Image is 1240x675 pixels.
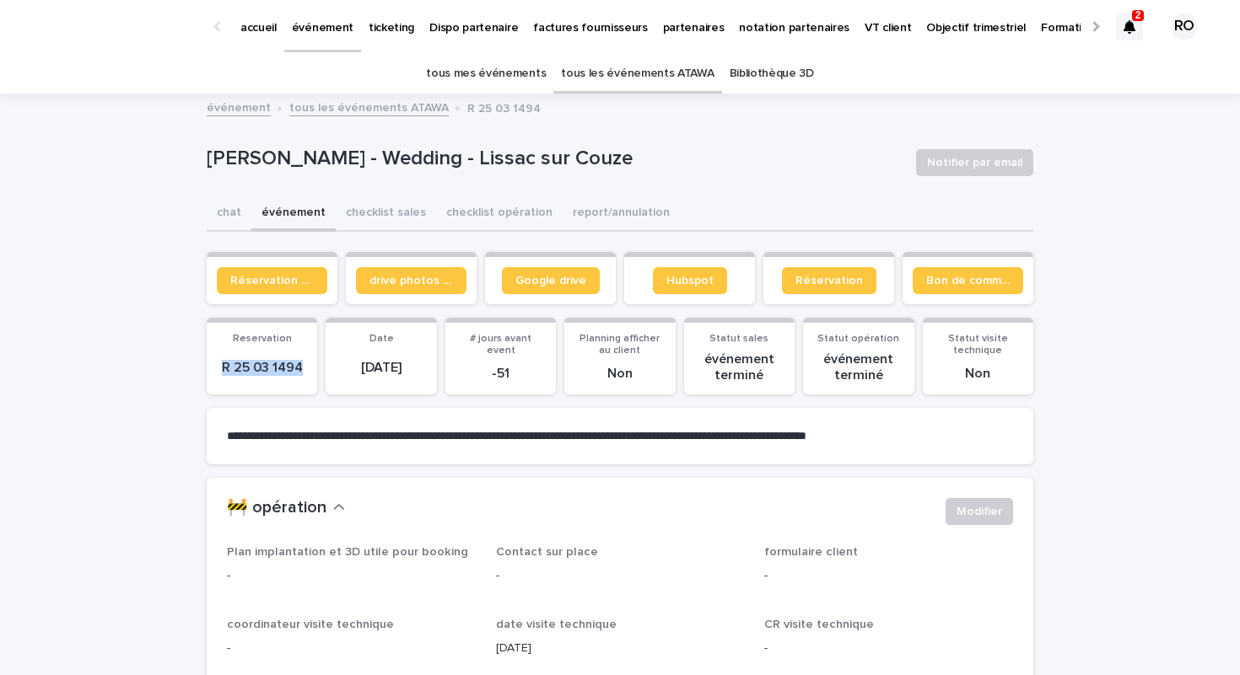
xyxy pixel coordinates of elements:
span: Réservation client [230,275,314,287]
a: Réservation [782,267,876,294]
p: - [764,567,1013,585]
a: Bibliothèque 3D [730,54,814,94]
p: R 25 03 1494 [467,98,541,116]
span: Reservation [233,334,292,344]
span: drive photos coordinateur [369,275,453,287]
span: # jours avant event [470,334,531,356]
p: 2 [1135,9,1141,21]
button: 🚧 opération [227,498,345,518]
div: 2 [1116,13,1143,40]
p: Non [574,366,665,382]
button: report/annulation [563,196,680,232]
a: tous mes événements [426,54,546,94]
button: checklist opération [436,196,563,232]
span: Notifier par email [927,154,1022,171]
a: drive photos coordinateur [356,267,466,294]
button: checklist sales [336,196,436,232]
button: Notifier par email [916,149,1033,176]
div: RO [1171,13,1198,40]
p: événement terminé [694,351,784,383]
span: Modifier [957,503,1002,520]
h2: 🚧 opération [227,498,326,518]
p: [DATE] [496,640,745,657]
button: événement [251,196,336,232]
span: Statut sales [709,334,768,344]
button: Modifier [946,498,1013,525]
span: Réservation [795,275,863,287]
span: Statut opération [817,334,899,344]
p: événement terminé [813,351,903,383]
span: formulaire client [764,546,858,558]
a: tous les événements ATAWA [561,54,714,94]
span: Plan implantation et 3D utile pour booking [227,546,468,558]
span: date visite technique [496,619,617,630]
a: événement [207,97,271,116]
a: Réservation client [217,267,327,294]
p: Non [933,366,1023,382]
span: coordinateur visite technique [227,619,394,630]
p: -51 [456,366,546,382]
span: Statut visite technique [948,334,1008,356]
p: - [227,567,476,585]
p: - [496,567,745,585]
span: Planning afficher au client [580,334,660,356]
span: CR visite technique [764,619,874,630]
img: Ls34BcGeRexTGTNfXpUC [34,10,197,44]
button: chat [207,196,251,232]
p: - [764,640,1013,657]
a: Hubspot [653,267,727,294]
p: - [227,640,476,657]
p: [PERSON_NAME] - Wedding - Lissac sur Couze [207,147,903,171]
p: [DATE] [336,360,426,376]
span: Google drive [515,275,586,287]
p: R 25 03 1494 [217,360,307,376]
span: Hubspot [666,275,714,287]
span: Contact sur place [496,546,598,558]
span: Bon de commande [926,275,1010,287]
a: Bon de commande [913,267,1023,294]
span: Date [369,334,394,344]
a: Google drive [502,267,600,294]
a: tous les événements ATAWA [289,97,449,116]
